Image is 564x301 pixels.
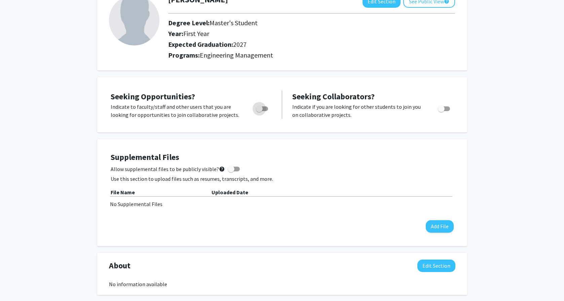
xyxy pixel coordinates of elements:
p: Indicate to faculty/staff and other users that you are looking for opportunities to join collabor... [111,103,243,119]
span: Allow supplemental files to be publicly visible? [111,165,225,173]
span: Seeking Opportunities? [111,91,195,102]
span: Master's Student [210,19,258,27]
p: Indicate if you are looking for other students to join you on collaborative projects. [292,103,425,119]
span: Engineering Management [200,51,273,59]
b: File Name [111,189,135,196]
button: Edit About [417,260,455,272]
div: No information available [109,280,455,288]
p: Use this section to upload files such as resumes, transcripts, and more. [111,175,454,183]
h2: Year: [168,30,397,38]
div: No Supplemental Files [110,200,454,208]
h2: Expected Graduation: [168,40,397,48]
div: Toggle [435,103,454,113]
h2: Degree Level: [168,19,397,27]
span: Seeking Collaborators? [292,91,375,102]
h2: Programs: [168,51,455,59]
span: About [109,260,130,272]
div: Toggle [253,103,272,113]
iframe: Chat [5,271,29,296]
mat-icon: help [219,165,225,173]
button: Add File [426,220,454,233]
span: 2027 [233,40,247,48]
span: First Year [183,29,209,38]
h4: Supplemental Files [111,153,454,162]
b: Uploaded Date [212,189,248,196]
